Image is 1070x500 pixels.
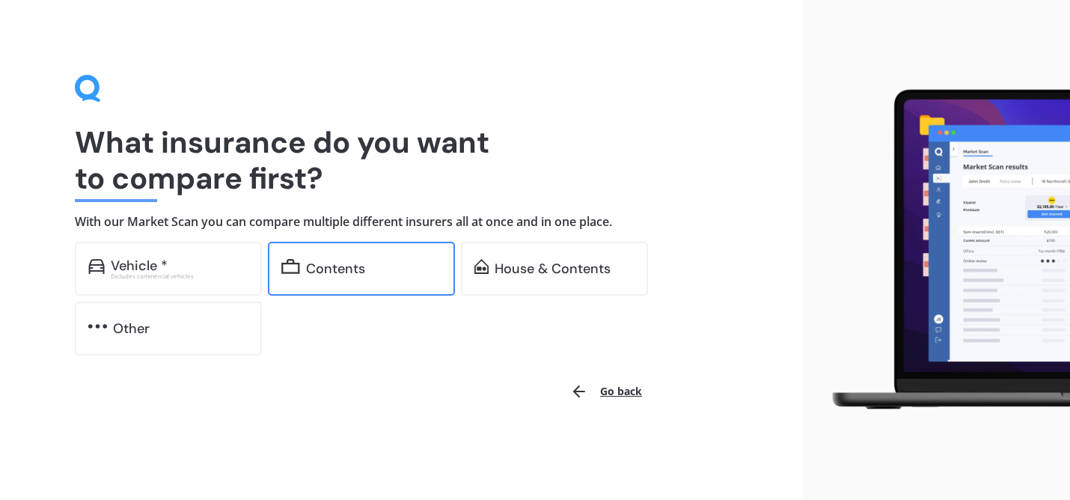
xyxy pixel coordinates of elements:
div: Vehicle * [111,258,168,273]
img: home-and-contents.b802091223b8502ef2dd.svg [474,259,489,274]
div: House & Contents [495,261,611,276]
img: other.81dba5aafe580aa69f38.svg [88,319,107,334]
h4: With our Market Scan you can compare multiple different insurers all at once and in one place. [75,214,728,230]
div: Other [113,321,150,336]
button: Go back [561,374,651,409]
h1: What insurance do you want to compare first? [75,124,728,196]
img: car.f15378c7a67c060ca3f3.svg [88,259,105,274]
div: Excludes commercial vehicles [111,273,248,279]
div: Contents [306,261,365,276]
img: content.01f40a52572271636b6f.svg [281,259,300,274]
